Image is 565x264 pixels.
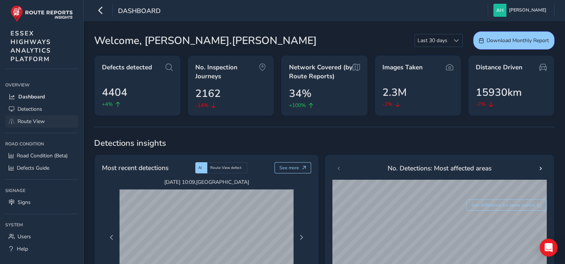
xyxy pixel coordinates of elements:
a: Route View [5,115,78,128]
a: Defects Guide [5,162,78,174]
a: Detections [5,103,78,115]
div: Route View defect [207,162,247,173]
span: 15930km [476,85,522,100]
span: AI [198,165,202,170]
button: Previous Page [106,232,117,243]
span: Users [18,233,31,240]
span: +4% [102,100,113,108]
span: See difference for same period [471,202,535,208]
span: See more [279,165,299,171]
span: Dashboard [18,93,45,100]
span: [DATE] 10:09 , [GEOGRAPHIC_DATA] [119,179,294,186]
span: Welcome, [PERSON_NAME].[PERSON_NAME] [94,33,317,48]
span: Network Covered (by Route Reports) [289,63,352,81]
span: Distance Driven [476,63,522,72]
div: System [5,219,78,230]
span: No. Detections: Most affected areas [388,163,491,173]
img: rr logo [10,5,73,22]
span: -2% [382,100,392,108]
span: 34% [289,86,311,101]
a: Help [5,243,78,255]
span: Defects detected [102,63,152,72]
span: Help [17,245,28,252]
span: Detections [18,106,42,113]
div: Signage [5,185,78,196]
span: Images Taken [382,63,423,72]
button: Download Monthly Report [473,31,555,50]
span: [PERSON_NAME] [509,4,546,17]
span: No. Inspection Journeys [195,63,259,81]
span: 2.3M [382,85,407,100]
span: +100% [289,101,305,109]
span: Defects Guide [17,164,49,172]
button: Next Page [296,232,307,243]
span: Dashboard [118,6,161,17]
span: Road Condition (Beta) [17,152,68,159]
a: Dashboard [5,91,78,103]
span: 4404 [102,85,127,100]
span: Download Monthly Report [487,37,549,44]
a: Signs [5,196,78,208]
span: Route View defect [210,165,242,170]
span: -7% [476,100,486,108]
a: Users [5,230,78,243]
button: See more [274,162,311,173]
span: Route View [18,118,45,125]
button: See difference for same period [466,199,547,211]
span: ESSEX HIGHWAYS ANALYTICS PLATFORM [10,29,51,63]
div: Road Condition [5,138,78,150]
button: [PERSON_NAME] [493,4,549,17]
span: Signs [18,199,31,206]
img: diamond-layout [493,4,506,17]
div: Overview [5,79,78,91]
span: 2162 [195,86,221,101]
div: AI [195,162,207,173]
span: Detections insights [94,138,555,149]
span: Most recent detections [102,163,168,173]
a: Road Condition (Beta) [5,150,78,162]
span: -14% [195,101,208,109]
div: Open Intercom Messenger [540,239,558,257]
span: Last 30 days [415,34,450,47]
